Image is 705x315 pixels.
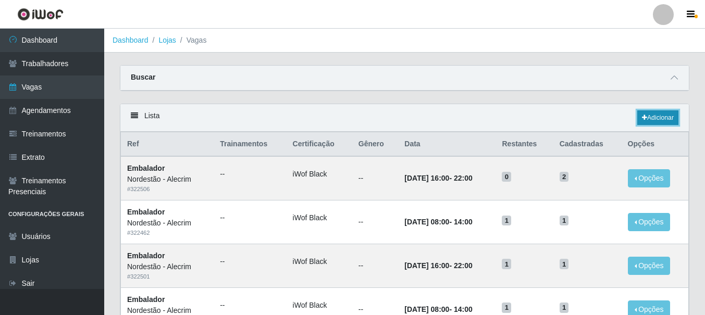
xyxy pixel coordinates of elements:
[622,132,689,157] th: Opções
[104,29,705,53] nav: breadcrumb
[293,169,346,180] li: iWof Black
[214,132,286,157] th: Trainamentos
[560,259,569,269] span: 1
[454,305,473,313] time: 14:00
[502,303,511,313] span: 1
[220,169,280,180] ul: --
[404,261,472,270] strong: -
[127,229,207,237] div: # 322462
[127,272,207,281] div: # 322501
[293,300,346,311] li: iWof Black
[121,132,214,157] th: Ref
[220,256,280,267] ul: --
[131,73,155,81] strong: Buscar
[158,36,176,44] a: Lojas
[502,172,511,182] span: 0
[404,261,449,270] time: [DATE] 16:00
[127,164,165,172] strong: Embalador
[404,174,472,182] strong: -
[17,8,64,21] img: CoreUI Logo
[127,208,165,216] strong: Embalador
[454,261,473,270] time: 22:00
[120,104,689,132] div: Lista
[127,218,207,229] div: Nordestão - Alecrim
[176,35,207,46] li: Vagas
[220,300,280,311] ul: --
[404,218,449,226] time: [DATE] 08:00
[287,132,352,157] th: Certificação
[628,213,671,231] button: Opções
[404,218,472,226] strong: -
[127,251,165,260] strong: Embalador
[113,36,149,44] a: Dashboard
[560,216,569,226] span: 1
[352,244,398,287] td: --
[352,132,398,157] th: Gênero
[637,110,678,125] a: Adicionar
[628,169,671,187] button: Opções
[560,303,569,313] span: 1
[127,295,165,304] strong: Embalador
[560,172,569,182] span: 2
[352,156,398,200] td: --
[502,216,511,226] span: 1
[553,132,622,157] th: Cadastradas
[127,261,207,272] div: Nordestão - Alecrim
[352,200,398,244] td: --
[398,132,496,157] th: Data
[454,218,473,226] time: 14:00
[220,212,280,223] ul: --
[127,174,207,185] div: Nordestão - Alecrim
[293,212,346,223] li: iWof Black
[293,256,346,267] li: iWof Black
[496,132,553,157] th: Restantes
[454,174,473,182] time: 22:00
[404,174,449,182] time: [DATE] 16:00
[628,257,671,275] button: Opções
[404,305,449,313] time: [DATE] 08:00
[127,185,207,194] div: # 322506
[404,305,472,313] strong: -
[502,259,511,269] span: 1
